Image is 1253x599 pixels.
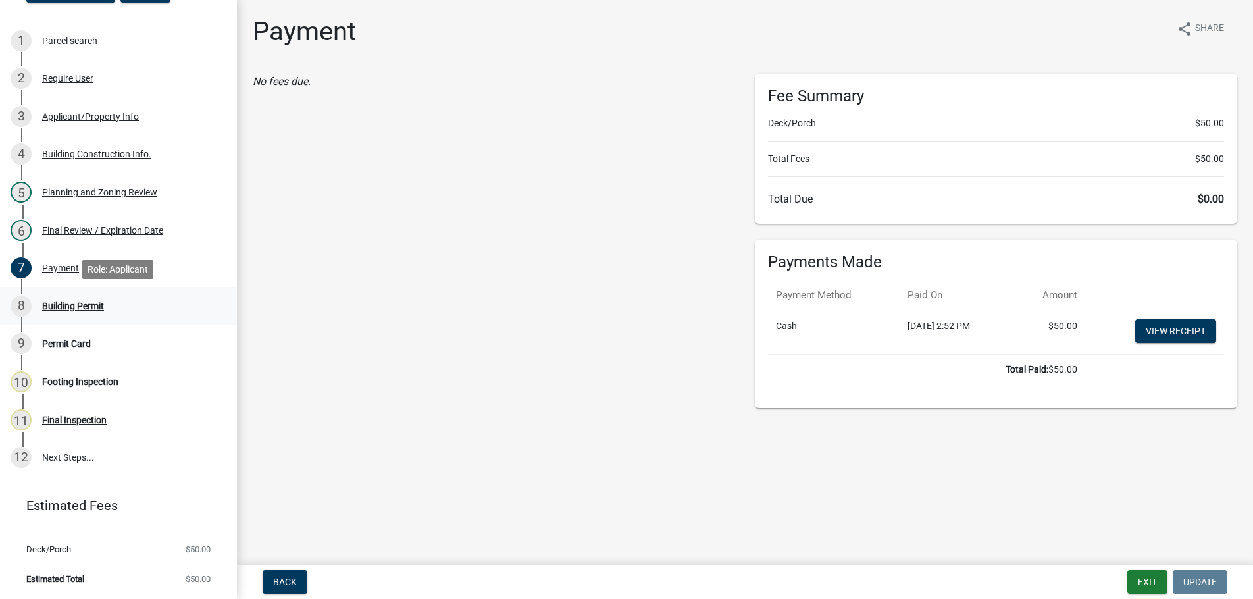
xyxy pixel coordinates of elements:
[768,354,1085,384] td: $50.00
[11,257,32,278] div: 7
[768,152,1224,166] li: Total Fees
[11,409,32,430] div: 11
[768,253,1224,272] h6: Payments Made
[253,16,356,47] h1: Payment
[1127,570,1167,594] button: Exit
[768,193,1224,205] h6: Total Due
[768,280,900,311] th: Payment Method
[768,117,1224,130] li: Deck/Porch
[11,296,32,317] div: 8
[11,371,32,392] div: 10
[253,75,311,88] i: No fees due.
[11,30,32,51] div: 1
[42,112,139,121] div: Applicant/Property Info
[273,577,297,587] span: Back
[1012,311,1085,354] td: $50.00
[768,87,1224,106] h6: Fee Summary
[11,106,32,127] div: 3
[1183,577,1217,587] span: Update
[82,260,153,279] div: Role: Applicant
[1135,319,1216,343] a: View receipt
[263,570,307,594] button: Back
[768,311,900,354] td: Cash
[1006,364,1048,375] b: Total Paid:
[42,226,163,235] div: Final Review / Expiration Date
[11,447,32,468] div: 12
[42,36,97,45] div: Parcel search
[42,149,151,159] div: Building Construction Info.
[11,333,32,354] div: 9
[42,339,91,348] div: Permit Card
[1195,21,1224,37] span: Share
[1195,152,1224,166] span: $50.00
[11,220,32,241] div: 6
[1195,117,1224,130] span: $50.00
[26,545,71,554] span: Deck/Porch
[1166,16,1235,41] button: shareShare
[42,74,93,83] div: Require User
[42,415,107,425] div: Final Inspection
[186,575,211,583] span: $50.00
[1177,21,1192,37] i: share
[11,143,32,165] div: 4
[42,263,79,273] div: Payment
[1198,193,1224,205] span: $0.00
[1012,280,1085,311] th: Amount
[900,311,1012,354] td: [DATE] 2:52 PM
[11,182,32,203] div: 5
[42,377,118,386] div: Footing Inspection
[42,188,157,197] div: Planning and Zoning Review
[26,575,84,583] span: Estimated Total
[42,301,104,311] div: Building Permit
[900,280,1012,311] th: Paid On
[11,492,216,519] a: Estimated Fees
[11,68,32,89] div: 2
[1173,570,1227,594] button: Update
[186,545,211,554] span: $50.00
